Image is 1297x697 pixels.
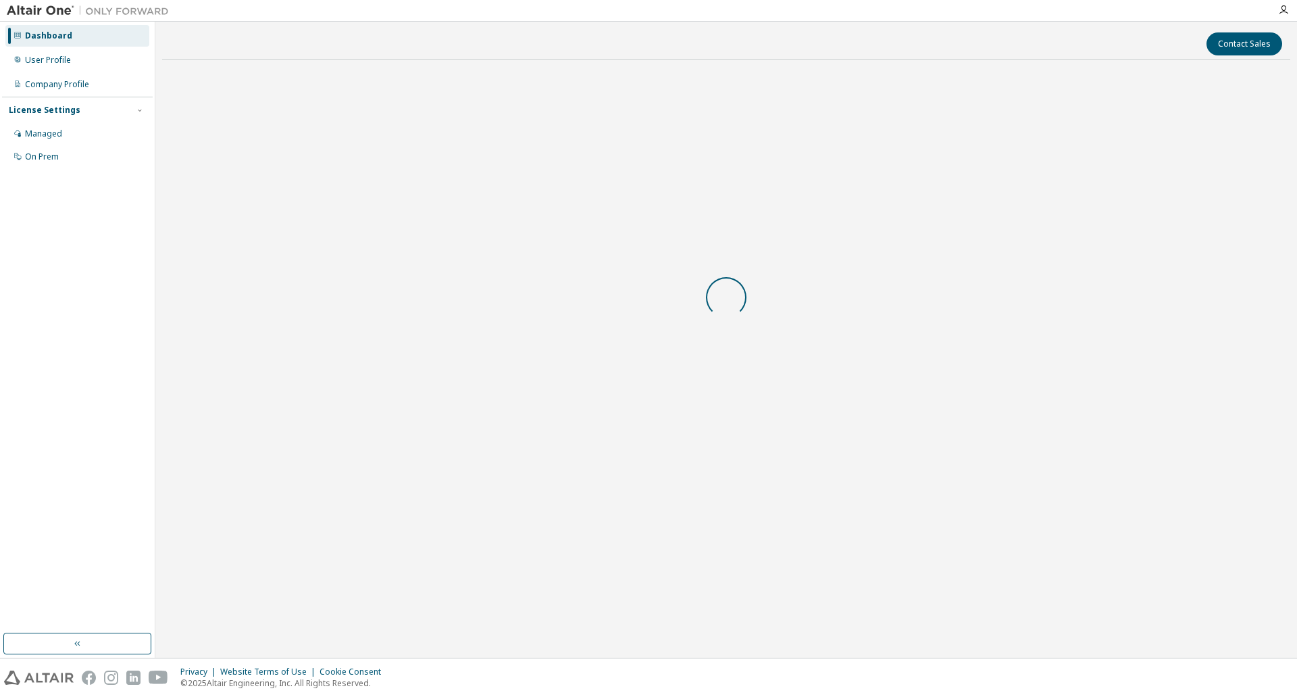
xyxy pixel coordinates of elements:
p: © 2025 Altair Engineering, Inc. All Rights Reserved. [180,677,389,689]
div: On Prem [25,151,59,162]
div: Website Terms of Use [220,667,320,677]
div: Cookie Consent [320,667,389,677]
img: Altair One [7,4,176,18]
div: User Profile [25,55,71,66]
img: instagram.svg [104,671,118,685]
div: Dashboard [25,30,72,41]
button: Contact Sales [1206,32,1282,55]
img: linkedin.svg [126,671,141,685]
div: Company Profile [25,79,89,90]
div: Privacy [180,667,220,677]
img: youtube.svg [149,671,168,685]
img: facebook.svg [82,671,96,685]
img: altair_logo.svg [4,671,74,685]
div: License Settings [9,105,80,116]
div: Managed [25,128,62,139]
